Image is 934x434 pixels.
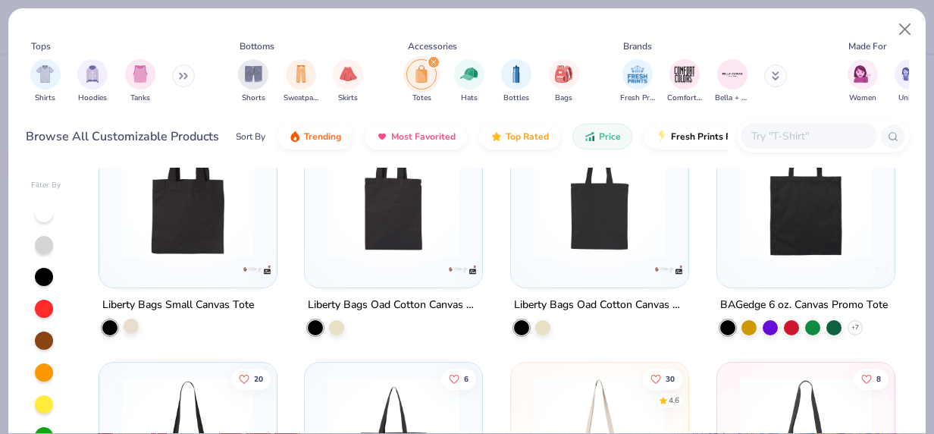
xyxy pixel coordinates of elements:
div: BAGedge 6 oz. Canvas Promo Tote [720,296,888,315]
img: Comfort Colors Image [673,63,696,86]
img: Women Image [854,65,871,83]
button: filter button [454,59,484,104]
div: Filter By [31,180,61,191]
img: Skirts Image [340,65,357,83]
button: filter button [406,59,437,104]
img: Shirts Image [36,65,54,83]
img: Shorts Image [245,65,262,83]
div: Liberty Bags Oad Cotton Canvas Tote [514,296,685,315]
button: filter button [284,59,318,104]
img: TopRated.gif [491,131,503,143]
span: Totes [412,93,431,104]
img: e2041836-cfb6-4b61-8983-5f481d7daa73 [261,125,408,257]
button: Most Favorited [365,124,467,149]
div: filter for Hats [454,59,484,104]
span: Comfort Colors [667,93,702,104]
span: Top Rated [506,131,549,143]
img: Totes Image [413,65,430,83]
img: Hoodies Image [84,65,101,83]
img: 023b2e3e-e657-4517-9626-d9b1eed8d70c [320,125,467,257]
span: Bella + Canvas [715,93,750,104]
div: filter for Shorts [238,59,268,104]
img: Hats Image [460,65,478,83]
span: Fresh Prints [620,93,655,104]
button: filter button [667,59,702,104]
div: filter for Comfort Colors [667,59,702,104]
button: filter button [501,59,531,104]
span: 20 [254,375,263,382]
div: filter for Totes [406,59,437,104]
img: Liberty Bags logo [241,255,271,285]
span: Bottles [503,93,529,104]
img: Bags Image [555,65,572,83]
span: Skirts [338,93,358,104]
div: 4.6 [669,395,679,406]
span: Hats [461,93,478,104]
button: filter button [238,59,268,104]
img: Unisex Image [901,65,919,83]
span: Price [599,131,621,143]
button: filter button [620,59,655,104]
button: Fresh Prints Flash [644,124,820,149]
img: Bella + Canvas Image [721,63,744,86]
span: 8 [876,375,881,382]
button: Like [442,368,477,389]
div: filter for Fresh Prints [620,59,655,104]
img: most_fav.gif [376,131,388,143]
div: filter for Sweatpants [284,59,318,104]
button: Like [854,368,889,389]
span: Fresh Prints Flash [671,131,749,143]
button: Top Rated [479,124,560,149]
div: filter for Bottles [501,59,531,104]
span: Shorts [242,93,265,104]
span: Tanks [130,93,150,104]
img: a7608796-320d-4956-a187-f66b2e1ba5bf [526,125,673,257]
span: Most Favorited [391,131,456,143]
img: BAGedge logo [860,255,890,285]
span: Hoodies [78,93,107,104]
div: filter for Unisex [895,59,925,104]
div: Liberty Bags Oad Cotton Canvas Tote [308,296,479,315]
span: 30 [666,375,675,382]
div: Brands [623,39,652,53]
div: filter for Bags [549,59,579,104]
img: Fresh Prints Image [626,63,649,86]
button: Like [231,368,271,389]
div: Browse All Customizable Products [26,127,219,146]
div: filter for Bella + Canvas [715,59,750,104]
span: 6 [465,375,469,382]
img: Bottles Image [508,65,525,83]
input: Try "T-Shirt" [750,127,867,145]
button: filter button [895,59,925,104]
img: 27b5c7c3-e969-429a-aedd-a97ddab816ce [732,125,879,257]
div: Tops [31,39,51,53]
button: filter button [333,59,363,104]
span: Women [849,93,876,104]
button: filter button [715,59,750,104]
img: trending.gif [289,131,301,143]
img: flash.gif [656,131,668,143]
button: filter button [125,59,155,104]
span: Shirts [35,93,55,104]
span: Trending [304,131,341,143]
div: filter for Skirts [333,59,363,104]
span: + 7 [851,323,859,332]
div: Accessories [408,39,457,53]
button: filter button [77,59,108,104]
button: Trending [277,124,353,149]
span: Sweatpants [284,93,318,104]
img: Tanks Image [132,65,149,83]
div: filter for Tanks [125,59,155,104]
div: Made For [848,39,886,53]
span: Unisex [898,93,921,104]
img: Sweatpants Image [293,65,309,83]
button: Price [572,124,632,149]
button: filter button [848,59,878,104]
button: Close [891,15,920,44]
button: filter button [30,59,61,104]
button: filter button [549,59,579,104]
div: filter for Shirts [30,59,61,104]
div: filter for Hoodies [77,59,108,104]
span: Bags [555,93,572,104]
img: Liberty Bags logo [447,255,478,285]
